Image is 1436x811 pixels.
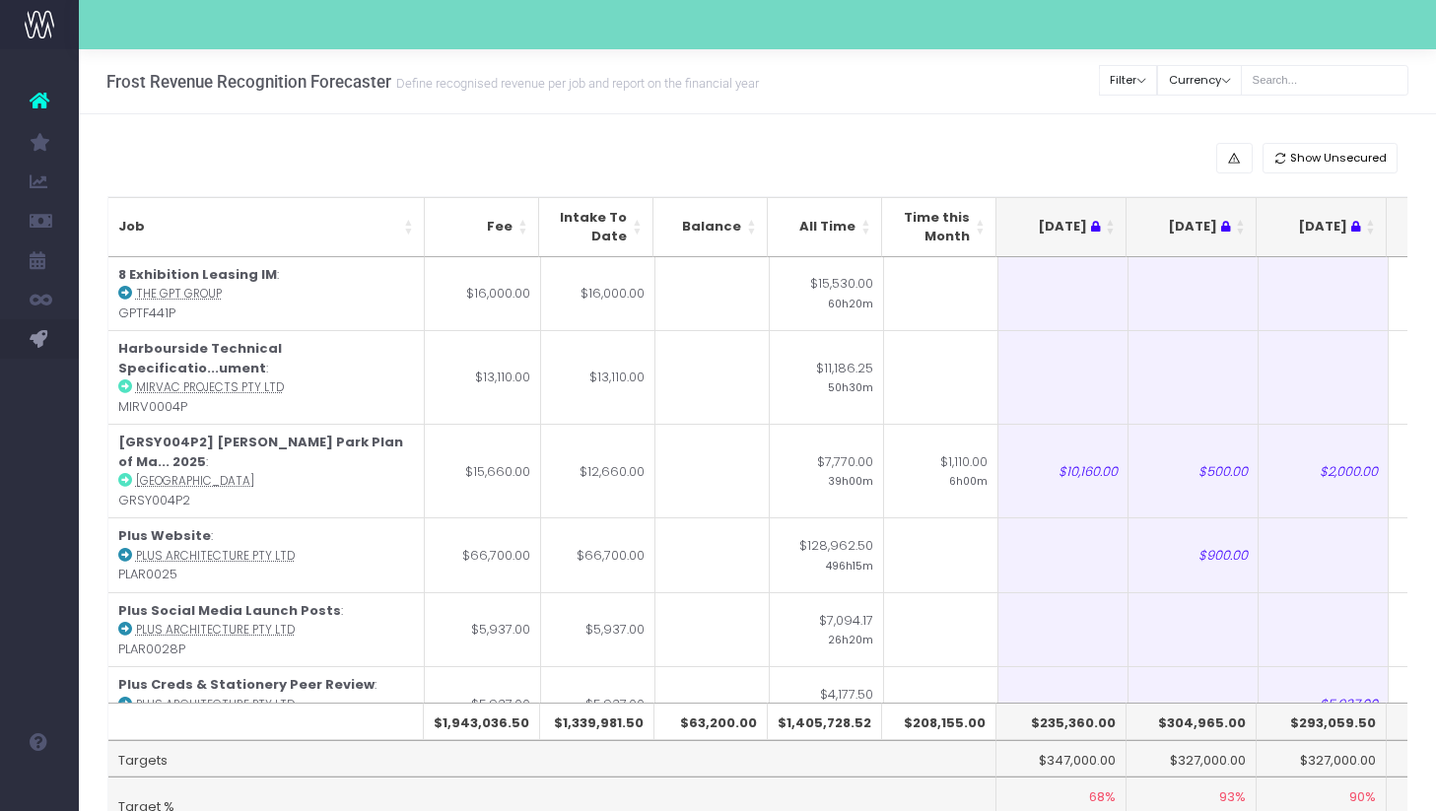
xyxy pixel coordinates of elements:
[118,601,341,620] strong: Plus Social Media Launch Posts
[1089,787,1116,807] span: 68%
[1157,65,1242,96] button: Currency
[541,424,655,517] td: $12,660.00
[998,424,1128,517] td: $10,160.00
[1241,65,1408,96] input: Search...
[1259,666,1389,741] td: $5,937.00
[882,703,996,740] th: $208,155.00
[996,740,1127,777] td: $347,000.00
[425,517,541,592] td: $66,700.00
[108,257,425,331] td: : GPTF441P
[996,703,1127,740] th: $235,360.00
[108,592,425,667] td: : PLAR0028P
[425,257,541,331] td: $16,000.00
[108,330,425,424] td: : MIRV0004P
[1219,787,1246,807] span: 93%
[118,265,277,284] strong: 8 Exhibition Leasing IM
[541,257,655,331] td: $16,000.00
[1127,197,1257,257] th: Jul 25 : activate to sort column ascending
[1257,703,1387,740] th: $293,059.50
[653,197,768,257] th: Balance: activate to sort column ascending
[770,666,884,741] td: $4,177.50
[118,526,211,545] strong: Plus Website
[1259,424,1389,517] td: $2,000.00
[1290,150,1387,167] span: Show Unsecured
[136,697,295,712] abbr: Plus Architecture Pty Ltd
[770,592,884,667] td: $7,094.17
[770,424,884,517] td: $7,770.00
[108,740,997,777] td: Targets
[1257,197,1387,257] th: Aug 25 : activate to sort column ascending
[828,377,873,395] small: 50h30m
[949,471,988,489] small: 6h00m
[106,72,759,92] h3: Frost Revenue Recognition Forecaster
[425,592,541,667] td: $5,937.00
[770,257,884,331] td: $15,530.00
[826,556,873,574] small: 496h15m
[828,471,873,489] small: 39h00m
[1128,424,1259,517] td: $500.00
[541,517,655,592] td: $66,700.00
[539,197,653,257] th: Intake To Date: activate to sort column ascending
[1128,517,1259,592] td: $900.00
[108,517,425,592] td: : PLAR0025
[541,330,655,424] td: $13,110.00
[996,197,1127,257] th: Jun 25 : activate to sort column ascending
[108,424,425,517] td: : GRSY004P2
[136,622,295,638] abbr: Plus Architecture Pty Ltd
[828,630,873,647] small: 26h20m
[425,330,541,424] td: $13,110.00
[1257,740,1387,777] td: $327,000.00
[25,772,54,801] img: images/default_profile_image.png
[654,703,769,740] th: $63,200.00
[768,197,882,257] th: All Time: activate to sort column ascending
[108,666,425,741] td: : PLAR0029P
[541,666,655,741] td: $5,937.00
[770,517,884,592] td: $128,962.50
[770,330,884,424] td: $11,186.25
[884,424,998,517] td: $1,110.00
[540,703,654,740] th: $1,339,981.50
[1127,703,1257,740] th: $304,965.00
[108,197,425,257] th: Job: activate to sort column ascending
[541,592,655,667] td: $5,937.00
[882,197,996,257] th: Time this Month: activate to sort column ascending
[1263,143,1399,173] button: Show Unsecured
[1127,740,1257,777] td: $327,000.00
[828,294,873,311] small: 60h20m
[425,424,541,517] td: $15,660.00
[391,72,759,92] small: Define recognised revenue per job and report on the financial year
[136,548,295,564] abbr: Plus Architecture Pty Ltd
[136,473,254,489] abbr: Greater Sydney Parklands
[118,675,375,694] strong: Plus Creds & Stationery Peer Review
[425,197,539,257] th: Fee: activate to sort column ascending
[118,339,282,377] strong: Harbourside Technical Specificatio...ument
[768,703,882,740] th: $1,405,728.52
[136,379,284,395] abbr: Mirvac Projects Pty Ltd
[1349,787,1376,807] span: 90%
[424,703,540,740] th: $1,943,036.50
[425,666,541,741] td: $5,937.00
[1099,65,1158,96] button: Filter
[118,433,403,471] strong: [GRSY004P2] [PERSON_NAME] Park Plan of Ma... 2025
[136,286,222,302] abbr: The GPT Group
